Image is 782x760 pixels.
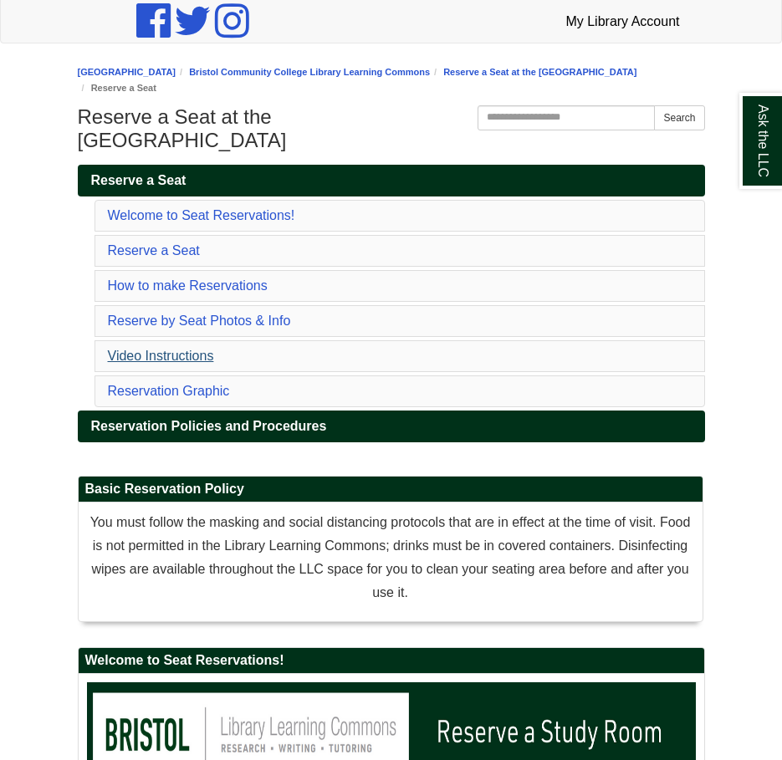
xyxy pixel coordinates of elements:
[189,67,430,77] a: Bristol Community College Library Learning Commons
[91,419,327,433] span: Reservation Policies and Procedures
[78,411,705,442] a: Reservation Policies and Procedures
[108,314,291,328] a: Reserve by Seat Photos & Info
[553,1,692,43] a: My Library Account
[78,64,705,97] nav: breadcrumb
[78,165,705,639] div: Guide Pages
[108,208,295,222] a: Welcome to Seat Reservations!
[78,165,705,196] a: Reserve a Seat
[79,477,703,502] h2: Basic Reservation Policy
[78,80,156,96] li: Reserve a Seat
[78,67,176,77] a: [GEOGRAPHIC_DATA]
[654,105,704,130] button: Search
[108,243,200,258] a: Reserve a Seat
[443,67,636,77] a: Reserve a Seat at the [GEOGRAPHIC_DATA]
[91,173,187,187] span: Reserve a Seat
[79,648,704,674] h2: Welcome to Seat Reservations!
[108,349,214,363] a: Video Instructions
[108,384,230,398] a: Reservation Graphic
[78,105,705,152] h1: Reserve a Seat at the [GEOGRAPHIC_DATA]
[108,278,268,293] a: How to make Reservations
[90,515,691,599] span: You must follow the masking and social distancing protocols that are in effect at the time of vis...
